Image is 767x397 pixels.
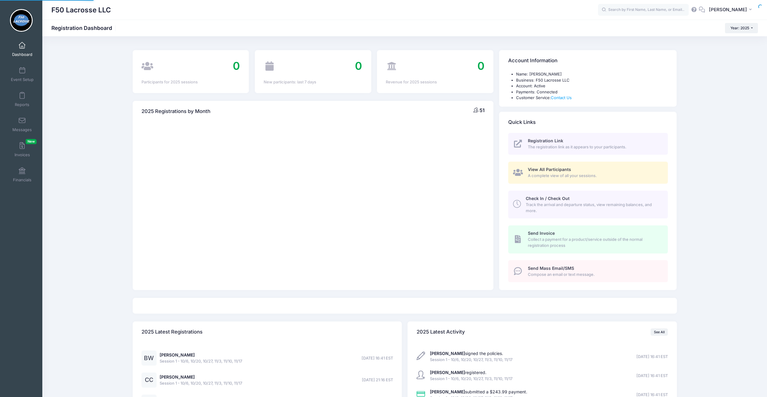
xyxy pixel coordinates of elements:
span: Session 1 - 10/6, 10/20, 10/27, 11/3, 11/10, 11/17 [430,376,512,382]
span: Dashboard [12,52,32,57]
a: Send Mass Email/SMS Compose an email or text message. [508,260,668,282]
div: New participants: last 7 days [264,79,362,85]
span: Messages [12,127,32,132]
span: 0 [477,59,485,73]
span: A complete view of all your sessions. [528,173,661,179]
span: Financials [13,177,31,182]
a: Send Invoice Collect a payment for a product/service outside of the normal registration process [508,225,668,253]
span: Reports [15,102,29,107]
input: Search by First Name, Last Name, or Email... [598,4,689,16]
a: InvoicesNew [8,139,37,160]
span: 0 [233,59,240,73]
li: Payments: Connected [516,89,668,95]
span: New [26,139,37,144]
a: View All Participants A complete view of all your sessions. [508,162,668,184]
span: Compose an email or text message. [528,272,661,278]
span: Invoices [15,152,30,157]
a: [PERSON_NAME] [160,374,195,379]
h1: F50 Lacrosse LLC [51,3,111,17]
div: Revenue for 2025 sessions [386,79,484,85]
li: Name: [PERSON_NAME] [516,71,668,77]
div: BW [141,350,157,366]
button: [PERSON_NAME] [705,3,758,17]
a: Event Setup [8,64,37,85]
a: [PERSON_NAME]registered. [430,370,486,375]
h4: Account Information [508,52,557,69]
a: Financials [8,164,37,185]
img: F50 Lacrosse LLC [10,9,33,32]
a: Contact Us [551,95,572,100]
span: Check In / Check Out [526,196,570,201]
li: Business: F50 Lacrosse LLC [516,77,668,83]
a: Registration Link The registration link as it appears to your participants. [508,133,668,155]
span: [PERSON_NAME] [709,6,747,13]
span: Session 1 - 10/6, 10/20, 10/27, 11/3, 11/10, 11/17 [430,357,512,363]
span: 51 [479,107,485,113]
a: [PERSON_NAME]submitted a $243.99 payment. [430,389,527,394]
a: Check In / Check Out Track the arrival and departure status, view remaining balances, and more. [508,191,668,218]
h4: 2025 Latest Activity [417,324,465,341]
span: Session 1 - 10/6, 10/20, 10/27, 11/3, 11/10, 11/17 [160,358,242,364]
a: BW [141,356,157,361]
a: CC [141,378,157,383]
h1: Registration Dashboard [51,25,117,31]
a: Reports [8,89,37,110]
span: [DATE] 16:41 EST [636,373,668,379]
span: The registration link as it appears to your participants. [528,144,661,150]
a: Dashboard [8,39,37,60]
h4: 2025 Registrations by Month [141,103,210,120]
button: Year: 2025 [725,23,758,33]
span: Year: 2025 [730,26,749,30]
strong: [PERSON_NAME] [430,370,465,375]
li: Account: Active [516,83,668,89]
span: 0 [355,59,362,73]
span: [DATE] 16:41 EST [636,354,668,360]
strong: [PERSON_NAME] [430,351,465,356]
span: [DATE] 16:41 EST [362,355,393,361]
a: Messages [8,114,37,135]
span: Event Setup [11,77,34,82]
span: Registration Link [528,138,563,143]
strong: [PERSON_NAME] [430,389,465,394]
div: CC [141,373,157,388]
a: [PERSON_NAME] [160,352,195,357]
div: Participants for 2025 sessions [141,79,240,85]
span: Session 1 - 10/6, 10/20, 10/27, 11/3, 11/10, 11/17 [160,380,242,386]
span: Send Invoice [528,231,555,236]
h4: Quick Links [508,114,536,131]
span: [DATE] 21:16 EST [362,377,393,383]
span: Collect a payment for a product/service outside of the normal registration process [528,237,661,248]
span: View All Participants [528,167,571,172]
span: Track the arrival and departure status, view remaining balances, and more. [526,202,661,214]
a: [PERSON_NAME]signed the policies. [430,351,503,356]
a: See All [651,328,668,336]
h4: 2025 Latest Registrations [141,324,203,341]
span: Send Mass Email/SMS [528,266,574,271]
li: Customer Service: [516,95,668,101]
